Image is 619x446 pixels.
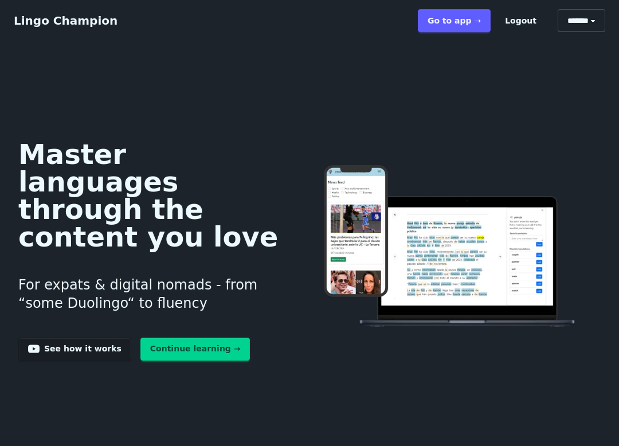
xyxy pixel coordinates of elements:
button: Logout [495,9,546,32]
h3: For expats & digital nomads - from “some Duolingo“ to fluency [18,262,283,326]
a: See how it works [18,338,131,361]
h1: Master languages through the content you love [18,140,283,251]
a: Go to app ➝ [418,9,491,32]
a: Continue learning → [140,338,250,361]
img: Learn languages online [301,165,601,329]
a: Lingo Champion [14,14,117,28]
